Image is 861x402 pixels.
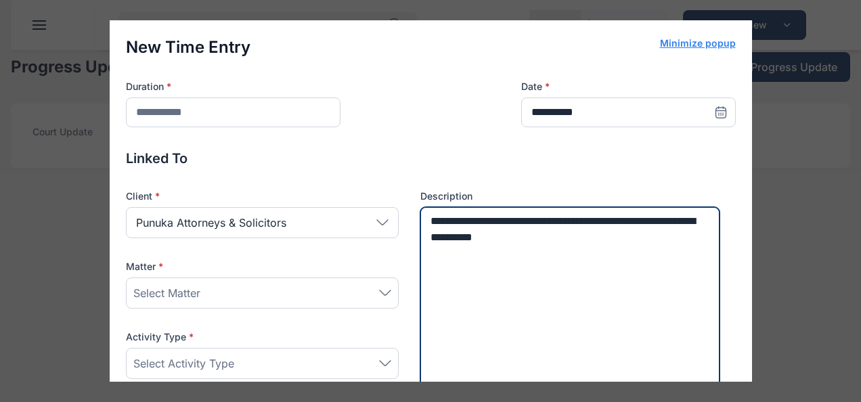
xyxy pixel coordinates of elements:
p: Linked To [126,149,736,168]
label: Duration [126,80,340,93]
span: Punuka Attorneys & Solicitors [136,215,286,231]
p: Client [126,189,399,203]
span: Matter [126,260,163,273]
label: Date [521,80,736,93]
p: New Time Entry [126,37,250,58]
button: Minimize popup [660,37,736,50]
span: Select Matter [133,285,200,301]
span: Select Activity Type [133,355,234,372]
label: Description [420,189,726,203]
span: Activity Type [126,330,194,344]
